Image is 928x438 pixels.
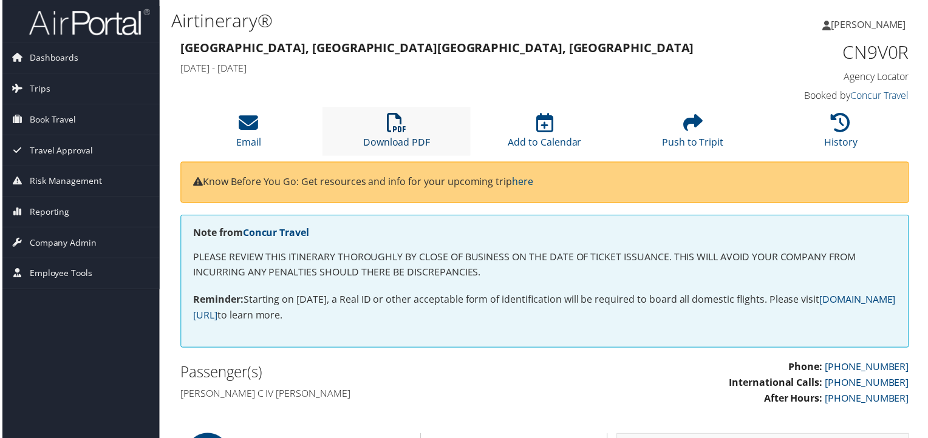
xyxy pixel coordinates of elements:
[827,378,912,391] a: [PHONE_NUMBER]
[825,6,921,42] a: [PERSON_NAME]
[235,120,260,149] a: Email
[827,394,912,407] a: [PHONE_NUMBER]
[833,18,909,31] span: [PERSON_NAME]
[27,136,91,166] span: Travel Approval
[192,227,309,240] strong: Note from
[742,40,912,66] h1: CN9V0R
[27,105,74,135] span: Book Travel
[27,198,67,228] span: Reporting
[27,260,90,290] span: Employee Tools
[827,120,860,149] a: History
[27,229,95,259] span: Company Admin
[179,364,536,385] h2: Passenger(s)
[791,362,825,376] strong: Phone:
[192,294,899,325] p: Starting on [DATE], a Real ID or other acceptable form of identification will be required to boar...
[827,362,912,376] a: [PHONE_NUMBER]
[731,378,825,391] strong: International Calls:
[27,74,48,104] span: Trips
[179,389,536,402] h4: [PERSON_NAME] c iv [PERSON_NAME]
[766,394,825,407] strong: After Hours:
[27,167,100,197] span: Risk Management
[192,251,899,281] p: PLEASE REVIEW THIS ITINERARY THOROUGHLY BY CLOSE OF BUSINESS ON THE DATE OF TICKET ISSUANCE. THIS...
[192,294,898,323] a: [DOMAIN_NAME][URL]
[27,8,148,36] img: airportal-logo.png
[27,43,77,73] span: Dashboards
[663,120,725,149] a: Push to Tripit
[742,89,912,103] h4: Booked by
[742,70,912,84] h4: Agency Locator
[242,227,309,240] a: Concur Travel
[363,120,430,149] a: Download PDF
[179,40,695,56] strong: [GEOGRAPHIC_DATA], [GEOGRAPHIC_DATA] [GEOGRAPHIC_DATA], [GEOGRAPHIC_DATA]
[179,62,724,75] h4: [DATE] - [DATE]
[192,294,242,308] strong: Reminder:
[508,120,582,149] a: Add to Calendar
[192,175,899,191] p: Know Before You Go: Get resources and info for your upcoming trip
[853,89,912,103] a: Concur Travel
[170,8,670,33] h1: Airtinerary®
[513,176,534,189] a: here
